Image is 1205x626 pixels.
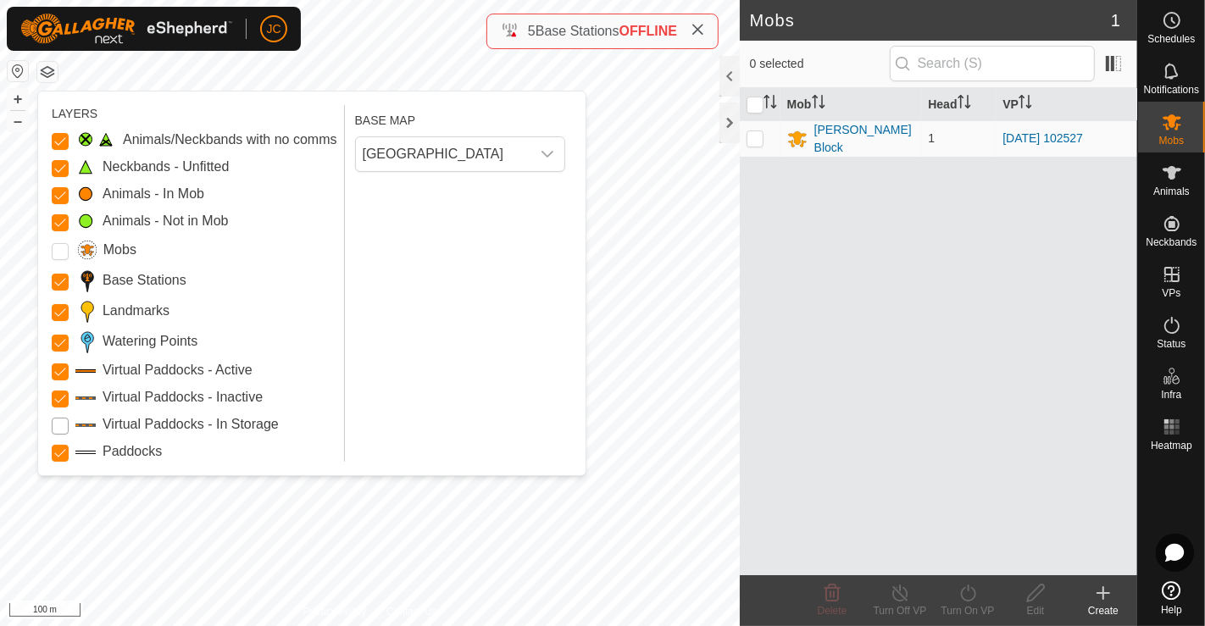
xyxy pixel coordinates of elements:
div: Turn On VP [934,603,1002,618]
button: Map Layers [37,62,58,82]
label: Animals - Not in Mob [103,211,229,231]
span: Notifications [1144,85,1199,95]
label: Neckbands - Unfitted [103,157,229,177]
span: Status [1157,339,1186,349]
th: Mob [780,88,922,121]
p-sorticon: Activate to sort [812,97,825,111]
div: LAYERS [52,105,337,123]
div: BASE MAP [355,105,565,130]
p-sorticon: Activate to sort [1019,97,1032,111]
label: Landmarks [103,301,169,321]
span: OFFLINE [619,24,677,38]
label: Animals/Neckbands with no comms [123,130,337,150]
label: Paddocks [103,441,162,462]
label: Watering Points [103,331,197,352]
img: Gallagher Logo [20,14,232,44]
button: – [8,111,28,131]
span: VPs [1162,288,1180,298]
span: Infra [1161,390,1181,400]
a: Privacy Policy [303,604,366,619]
span: Mobs [1159,136,1184,146]
label: Virtual Paddocks - Active [103,360,253,380]
span: JC [266,20,280,38]
a: [DATE] 102527 [1002,131,1083,145]
span: 5 [528,24,536,38]
span: Schedules [1147,34,1195,44]
th: VP [996,88,1137,121]
span: 1 [928,131,935,145]
div: dropdown trigger [530,137,564,171]
div: Create [1069,603,1137,618]
span: Animals [1153,186,1190,197]
span: Help [1161,605,1182,615]
span: 1 [1111,8,1120,33]
th: Head [921,88,996,121]
a: Help [1138,574,1205,622]
label: Animals - In Mob [103,184,204,204]
div: [PERSON_NAME] Block [814,121,915,157]
h2: Mobs [750,10,1111,30]
input: Search (S) [890,46,1095,81]
span: New Zealand [356,137,530,171]
label: Virtual Paddocks - In Storage [103,414,279,435]
span: Delete [818,605,847,617]
span: Base Stations [536,24,619,38]
span: Neckbands [1146,237,1197,247]
div: Edit [1002,603,1069,618]
button: Reset Map [8,61,28,81]
p-sorticon: Activate to sort [958,97,971,111]
p-sorticon: Activate to sort [764,97,777,111]
span: Heatmap [1151,440,1192,451]
div: Turn Off VP [866,603,934,618]
label: Base Stations [103,270,186,291]
label: Mobs [103,240,136,260]
a: Contact Us [386,604,436,619]
label: Virtual Paddocks - Inactive [103,387,263,407]
button: + [8,89,28,109]
span: 0 selected [750,55,890,73]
